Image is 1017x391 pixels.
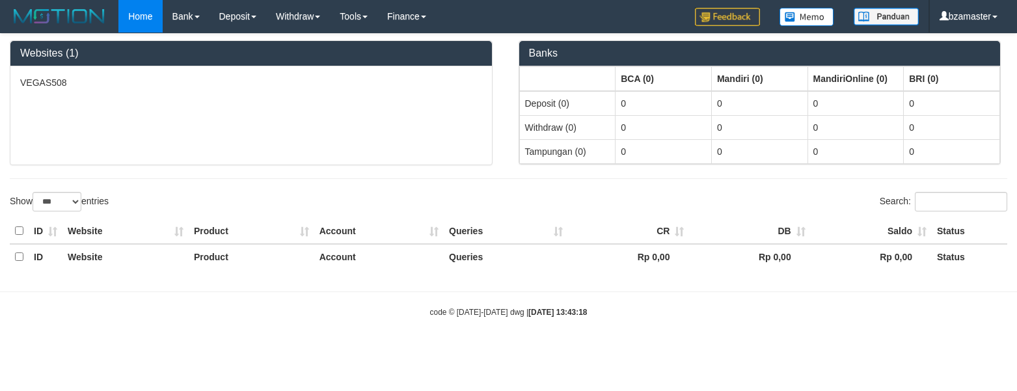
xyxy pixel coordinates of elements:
[519,139,616,163] td: Tampungan (0)
[904,91,1000,116] td: 0
[189,244,314,269] th: Product
[33,192,81,211] select: Showentries
[711,91,807,116] td: 0
[444,219,568,244] th: Queries
[915,192,1007,211] input: Search:
[528,308,587,317] strong: [DATE] 13:43:18
[811,219,932,244] th: Saldo
[29,219,62,244] th: ID
[689,244,810,269] th: Rp 0,00
[880,192,1007,211] label: Search:
[811,244,932,269] th: Rp 0,00
[444,244,568,269] th: Queries
[430,308,588,317] small: code © [DATE]-[DATE] dwg |
[10,7,109,26] img: MOTION_logo.png
[616,66,712,91] th: Group: activate to sort column ascending
[904,139,1000,163] td: 0
[519,66,616,91] th: Group: activate to sort column ascending
[616,139,712,163] td: 0
[568,219,689,244] th: CR
[189,219,314,244] th: Product
[62,244,189,269] th: Website
[616,115,712,139] td: 0
[695,8,760,26] img: Feedback.jpg
[568,244,689,269] th: Rp 0,00
[932,219,1007,244] th: Status
[807,66,904,91] th: Group: activate to sort column ascending
[519,115,616,139] td: Withdraw (0)
[904,66,1000,91] th: Group: activate to sort column ascending
[519,91,616,116] td: Deposit (0)
[932,244,1007,269] th: Status
[807,139,904,163] td: 0
[904,115,1000,139] td: 0
[616,91,712,116] td: 0
[711,139,807,163] td: 0
[20,47,482,59] h3: Websites (1)
[529,47,991,59] h3: Banks
[780,8,834,26] img: Button%20Memo.svg
[20,76,482,89] p: VEGAS508
[807,91,904,116] td: 0
[854,8,919,25] img: panduan.png
[711,66,807,91] th: Group: activate to sort column ascending
[689,219,810,244] th: DB
[10,192,109,211] label: Show entries
[314,219,444,244] th: Account
[711,115,807,139] td: 0
[29,244,62,269] th: ID
[314,244,444,269] th: Account
[807,115,904,139] td: 0
[62,219,189,244] th: Website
